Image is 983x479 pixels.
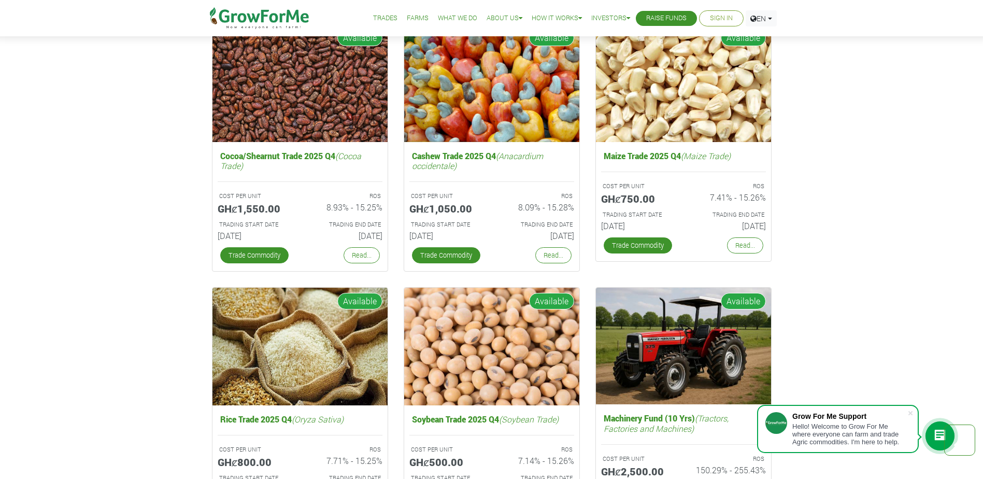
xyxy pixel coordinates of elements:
[604,237,672,253] a: Trade Commodity
[710,13,733,24] a: Sign In
[373,13,397,24] a: Trades
[409,231,484,241] h6: [DATE]
[591,13,630,24] a: Investors
[308,202,382,212] h6: 8.93% - 15.25%
[693,455,764,463] p: ROS
[292,414,344,425] i: (Oryza Sativa)
[792,422,907,446] div: Hello! Welcome to Grow For Me where everyone can farm and trade Agric commodities. I'm here to help.
[412,150,543,171] i: (Anacardium occidentale)
[596,288,771,404] img: growforme image
[499,414,559,425] i: (Soybean Trade)
[337,293,382,309] span: Available
[411,220,482,229] p: Estimated Trading Start Date
[693,182,764,191] p: ROS
[409,412,574,427] h5: Soybean Trade 2025 Q4
[500,231,574,241] h6: [DATE]
[411,192,482,201] p: COST PER UNIT
[601,411,766,435] h5: Machinery Fund (10 Yrs)
[604,413,729,433] i: (Tractors, Factories and Machines)
[596,24,771,142] img: growforme image
[212,288,388,405] img: growforme image
[219,192,291,201] p: COST PER UNIT
[308,456,382,466] h6: 7.71% - 15.25%
[529,30,574,46] span: Available
[746,10,777,26] a: EN
[219,220,291,229] p: Estimated Trading Start Date
[532,13,582,24] a: How it Works
[721,293,766,309] span: Available
[691,221,766,231] h6: [DATE]
[601,465,676,477] h5: GHȼ2,500.00
[218,412,382,427] h5: Rice Trade 2025 Q4
[219,445,291,454] p: COST PER UNIT
[309,445,381,454] p: ROS
[501,220,573,229] p: Estimated Trading End Date
[412,247,480,263] a: Trade Commodity
[218,231,292,241] h6: [DATE]
[218,148,382,173] h5: Cocoa/Shearnut Trade 2025 Q4
[487,13,522,24] a: About Us
[218,202,292,215] h5: GHȼ1,550.00
[681,150,731,161] i: (Maize Trade)
[500,456,574,466] h6: 7.14% - 15.26%
[344,247,380,263] a: Read...
[501,192,573,201] p: ROS
[218,456,292,468] h5: GHȼ800.00
[601,148,766,163] h5: Maize Trade 2025 Q4
[603,182,674,191] p: COST PER UNIT
[411,445,482,454] p: COST PER UNIT
[603,210,674,219] p: Estimated Trading Start Date
[535,247,572,263] a: Read...
[500,202,574,212] h6: 8.09% - 15.28%
[646,13,687,24] a: Raise Funds
[601,221,676,231] h6: [DATE]
[404,288,579,405] img: growforme image
[407,13,429,24] a: Farms
[727,237,763,253] a: Read...
[691,192,766,202] h6: 7.41% - 15.26%
[501,445,573,454] p: ROS
[409,148,574,173] h5: Cashew Trade 2025 Q4
[308,231,382,241] h6: [DATE]
[337,30,382,46] span: Available
[529,293,574,309] span: Available
[212,24,388,142] img: growforme image
[792,412,907,420] div: Grow For Me Support
[404,24,579,142] img: growforme image
[601,192,676,205] h5: GHȼ750.00
[438,13,477,24] a: What We Do
[309,192,381,201] p: ROS
[693,210,764,219] p: Estimated Trading End Date
[220,150,361,171] i: (Cocoa Trade)
[603,455,674,463] p: COST PER UNIT
[309,220,381,229] p: Estimated Trading End Date
[691,465,766,475] h6: 150.29% - 255.43%
[721,30,766,46] span: Available
[409,202,484,215] h5: GHȼ1,050.00
[409,456,484,468] h5: GHȼ500.00
[220,247,289,263] a: Trade Commodity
